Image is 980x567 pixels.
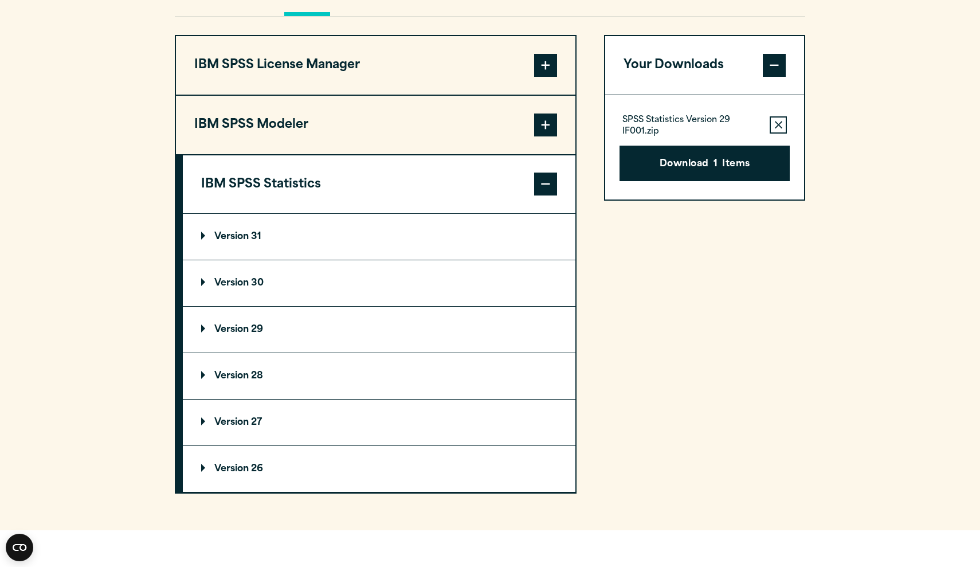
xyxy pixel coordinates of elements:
p: Version 29 [201,325,263,334]
p: Version 28 [201,372,263,381]
button: Open CMP widget [6,534,33,561]
button: Download1Items [620,146,790,181]
button: IBM SPSS Modeler [176,96,575,154]
summary: Version 31 [183,214,575,260]
button: IBM SPSS Statistics [183,155,575,214]
button: Your Downloads [605,36,804,95]
p: Version 30 [201,279,264,288]
span: 1 [714,157,718,172]
p: SPSS Statistics Version 29 IF001.zip [622,115,761,138]
p: Version 27 [201,418,262,427]
p: Version 31 [201,232,261,241]
div: IBM SPSS Statistics [183,213,575,492]
summary: Version 27 [183,400,575,445]
summary: Version 26 [183,446,575,492]
summary: Version 29 [183,307,575,353]
summary: Version 30 [183,260,575,306]
div: Your Downloads [605,95,804,200]
button: IBM SPSS License Manager [176,36,575,95]
p: Version 26 [201,464,263,474]
summary: Version 28 [183,353,575,399]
